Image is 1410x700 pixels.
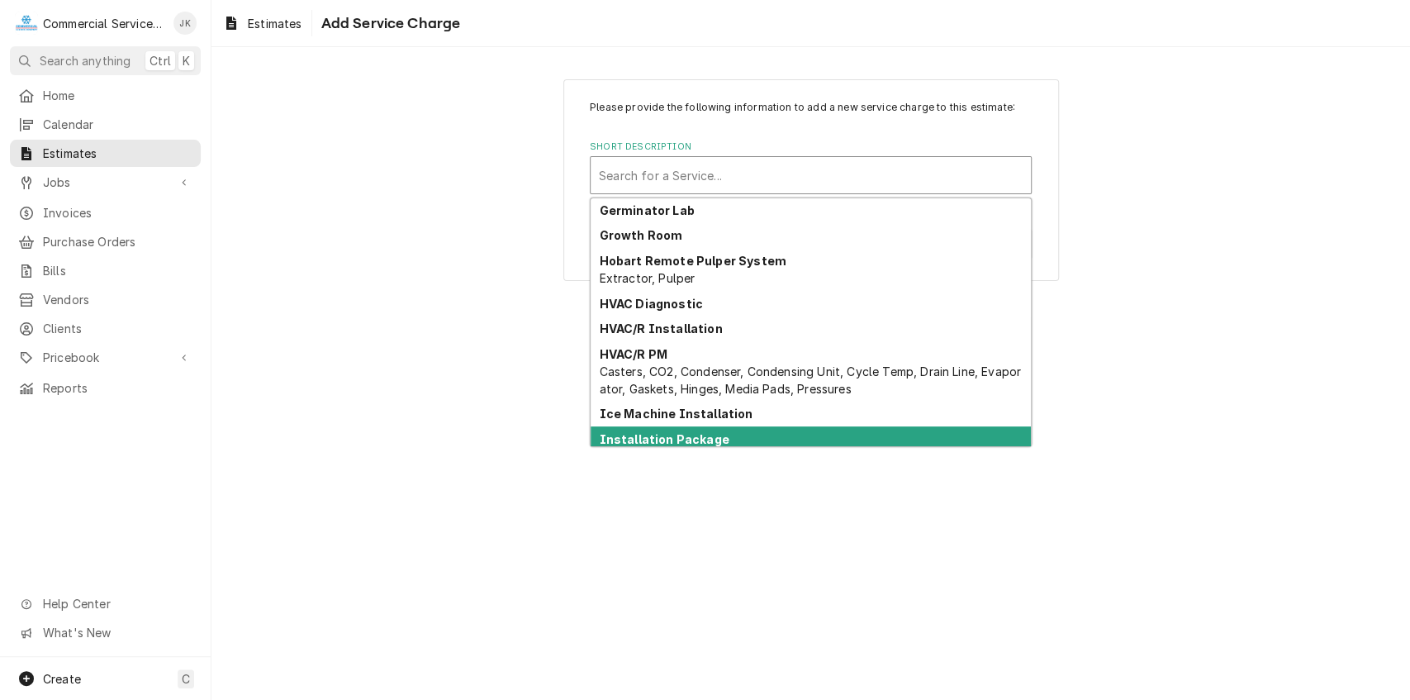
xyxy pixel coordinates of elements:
span: Add Service Charge [316,12,460,35]
span: K [183,52,190,69]
a: Purchase Orders [10,228,201,255]
strong: Growth Room [600,228,683,242]
div: Line Item Create/Update Form [590,100,1032,194]
span: Casters, CO2, Condenser, Condensing Unit, Cycle Temp, Drain Line, Evaporator, Gaskets, Hinges, Me... [600,364,1022,396]
a: Go to Jobs [10,169,201,196]
span: Create [43,672,81,686]
strong: HVAC/R PM [600,347,667,361]
div: JK [173,12,197,35]
span: Calendar [43,116,192,133]
a: Go to What's New [10,619,201,646]
span: Clients [43,320,192,337]
a: Vendors [10,286,201,313]
a: Estimates [10,140,201,167]
a: Go to Help Center [10,590,201,617]
span: Jobs [43,174,168,191]
span: Purchase Orders [43,233,192,250]
a: Calendar [10,111,201,138]
a: Estimates [216,10,308,37]
span: Invoices [43,204,192,221]
label: Short Description [590,140,1032,154]
span: Home [43,87,192,104]
a: Reports [10,374,201,402]
div: Commercial Service Co.'s Avatar [15,12,38,35]
strong: Germinator Lab [600,203,695,217]
span: Search anything [40,52,131,69]
span: Pricebook [43,349,168,366]
span: Extractor, Pulper [600,271,696,285]
a: Home [10,82,201,109]
p: Please provide the following information to add a new service charge to this estimate: [590,100,1032,115]
span: What's New [43,624,191,641]
a: Go to Pricebook [10,344,201,371]
span: C [182,670,190,688]
strong: HVAC Diagnostic [600,297,703,311]
div: Line Item Create/Update [563,79,1059,281]
div: C [15,12,38,35]
div: Short Description [590,140,1032,194]
strong: Installation Package [600,432,729,446]
strong: Ice Machine Installation [600,407,753,421]
div: Commercial Service Co. [43,15,164,32]
span: Vendors [43,291,192,308]
strong: Hobart Remote Pulper System [600,254,786,268]
span: Ctrl [150,52,171,69]
strong: HVAC/R Installation [600,321,723,336]
span: Help Center [43,595,191,612]
span: Bills [43,262,192,279]
span: Reports [43,379,192,397]
a: Invoices [10,199,201,226]
span: Estimates [248,15,301,32]
div: John Key's Avatar [173,12,197,35]
button: Search anythingCtrlK [10,46,201,75]
span: Estimates [43,145,192,162]
a: Bills [10,257,201,284]
a: Clients [10,315,201,342]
